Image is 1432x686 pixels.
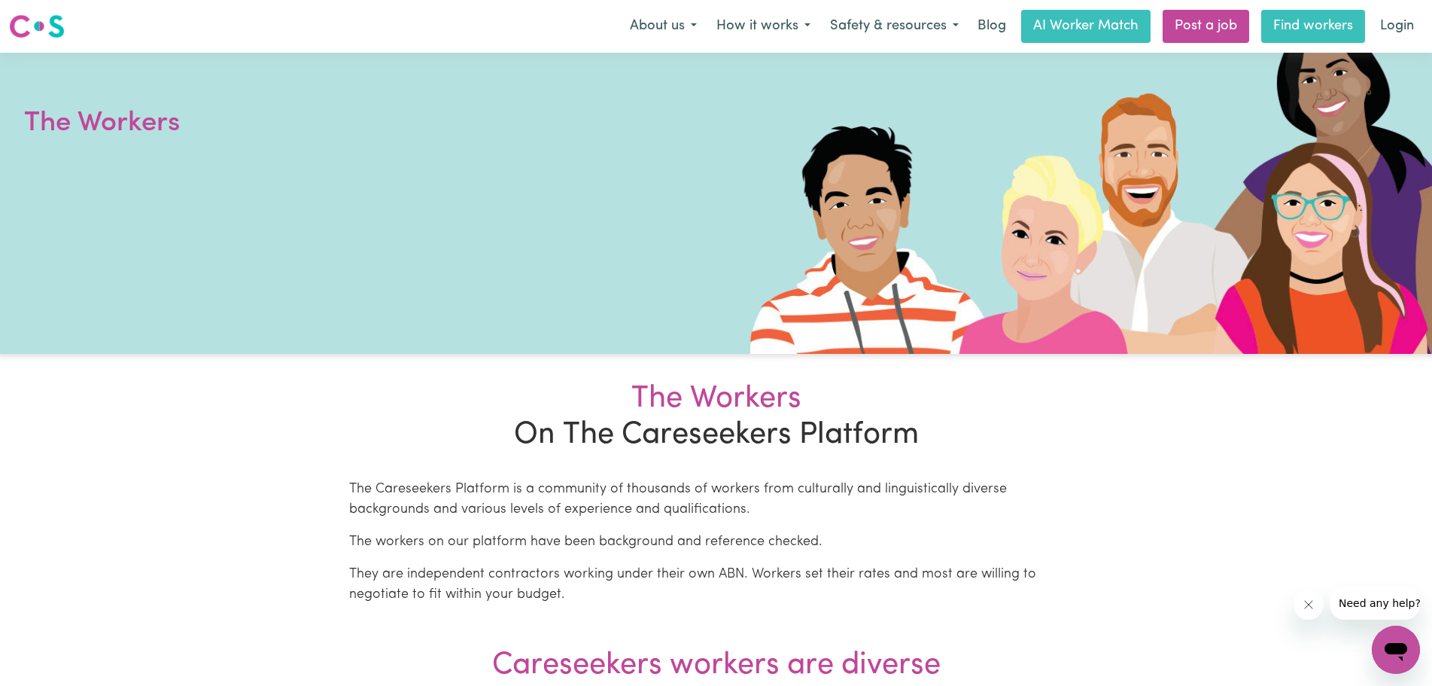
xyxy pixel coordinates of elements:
[1294,590,1324,620] iframe: Close message
[349,648,1084,684] div: Careseekers workers are diverse
[1021,10,1151,43] a: AI Worker Match
[349,480,1084,520] p: The Careseekers Platform is a community of thousands of workers from culturally and linguisticall...
[349,532,1084,553] p: The workers on our platform have been background and reference checked.
[1372,626,1420,674] iframe: Button to launch messaging window
[1371,10,1423,43] a: Login
[9,13,65,40] img: Careseekers logo
[9,11,91,23] span: Need any help?
[820,11,968,42] button: Safety & resources
[1330,587,1420,620] iframe: Message from company
[968,10,1015,43] a: Blog
[1261,10,1365,43] a: Find workers
[707,11,820,42] button: How it works
[24,104,385,143] h1: The Workers
[340,381,1093,453] h2: On The Careseekers Platform
[349,565,1084,605] p: They are independent contractors working under their own ABN. Workers set their rates and most ar...
[9,9,65,44] a: Careseekers logo
[620,11,707,42] button: About us
[349,381,1084,417] div: The Workers
[1163,10,1249,43] a: Post a job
